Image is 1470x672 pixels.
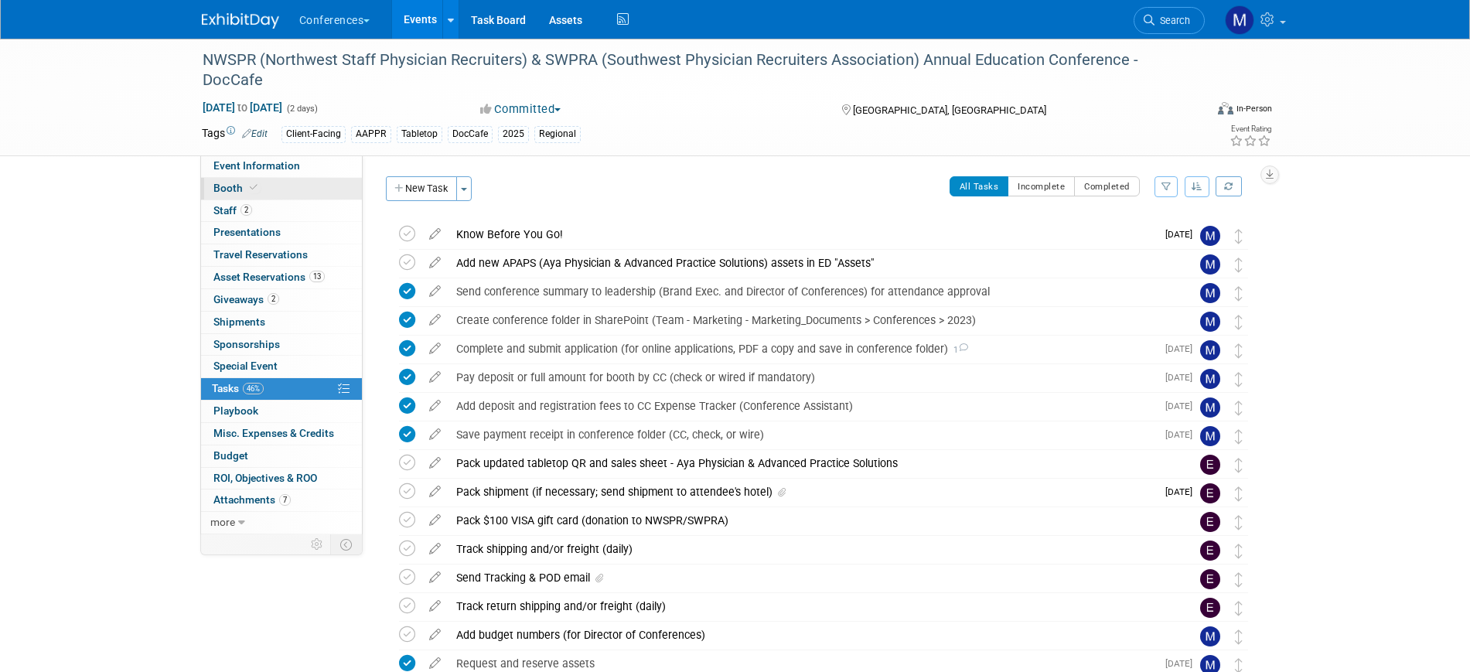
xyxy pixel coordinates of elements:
i: Move task [1235,372,1243,387]
span: Event Information [213,159,300,172]
a: Giveaways2 [201,289,362,311]
span: [DATE] [1165,401,1200,411]
div: Complete and submit application (for online applications, PDF a copy and save in conference folder) [449,336,1156,362]
a: Special Event [201,356,362,377]
button: New Task [386,176,457,201]
a: Asset Reservations13 [201,267,362,288]
img: Erin Anderson [1200,483,1220,503]
span: Travel Reservations [213,248,308,261]
a: edit [421,571,449,585]
i: Move task [1235,429,1243,444]
td: Tags [202,125,268,143]
img: Marygrace LeGros [1200,283,1220,303]
a: Tasks46% [201,378,362,400]
div: Add deposit and registration fees to CC Expense Tracker (Conference Assistant) [449,393,1156,419]
a: Search [1134,7,1205,34]
img: Marygrace LeGros [1225,5,1254,35]
span: [DATE] [1165,486,1200,497]
span: Booth [213,182,261,194]
a: edit [421,399,449,413]
div: Event Rating [1230,125,1271,133]
button: Incomplete [1008,176,1075,196]
a: edit [421,285,449,298]
button: All Tasks [950,176,1009,196]
span: [DATE] [1165,429,1200,440]
a: Edit [242,128,268,139]
div: Know Before You Go! [449,221,1156,247]
div: NWSPR (Northwest Staff Physician Recruiters) & SWPRA (Southwest Physician Recruiters Association)... [197,46,1182,94]
div: Pack shipment (if necessary; send shipment to attendee's hotel) [449,479,1156,505]
a: ROI, Objectives & ROO [201,468,362,490]
span: Misc. Expenses & Credits [213,427,334,439]
a: Presentations [201,222,362,244]
span: Giveaways [213,293,279,305]
div: 2025 [498,126,529,142]
img: Marygrace LeGros [1200,626,1220,646]
div: Event Format [1114,100,1273,123]
span: Budget [213,449,248,462]
a: edit [421,456,449,470]
a: Travel Reservations [201,244,362,266]
span: Special Event [213,360,278,372]
a: more [201,512,362,534]
span: 13 [309,271,325,282]
span: 2 [240,204,252,216]
span: 46% [243,383,264,394]
span: 7 [279,494,291,506]
img: Erin Anderson [1200,541,1220,561]
a: Staff2 [201,200,362,222]
i: Move task [1235,315,1243,329]
i: Move task [1235,486,1243,501]
div: Tabletop [397,126,442,142]
img: Erin Anderson [1200,598,1220,618]
span: [DATE] [1165,229,1200,240]
i: Move task [1235,258,1243,272]
a: Misc. Expenses & Credits [201,423,362,445]
a: Event Information [201,155,362,177]
td: Personalize Event Tab Strip [304,534,331,554]
span: more [210,516,235,528]
span: [GEOGRAPHIC_DATA], [GEOGRAPHIC_DATA] [853,104,1046,116]
a: Sponsorships [201,334,362,356]
a: edit [421,227,449,241]
a: edit [421,657,449,670]
a: edit [421,628,449,642]
span: to [235,101,250,114]
div: Create conference folder in SharePoint (Team - Marketing - Marketing_Documents > Conferences > 2023) [449,307,1169,333]
span: [DATE] [1165,658,1200,669]
i: Move task [1235,544,1243,558]
i: Move task [1235,286,1243,301]
span: Presentations [213,226,281,238]
div: In-Person [1236,103,1272,114]
div: Pay deposit or full amount for booth by CC (check or wired if mandatory) [449,364,1156,391]
span: ROI, Objectives & ROO [213,472,317,484]
i: Move task [1235,343,1243,358]
div: Add budget numbers (for Director of Conferences) [449,622,1169,648]
a: edit [421,485,449,499]
div: Send Tracking & POD email [449,565,1169,591]
div: DocCafe [448,126,493,142]
img: Erin Anderson [1200,569,1220,589]
span: Staff [213,204,252,217]
div: Track shipping and/or freight (daily) [449,536,1169,562]
a: edit [421,428,449,442]
img: Erin Anderson [1200,455,1220,475]
span: Shipments [213,316,265,328]
i: Move task [1235,601,1243,616]
i: Move task [1235,229,1243,244]
div: Regional [534,126,581,142]
span: (2 days) [285,104,318,114]
span: Asset Reservations [213,271,325,283]
a: edit [421,256,449,270]
button: Completed [1074,176,1140,196]
div: Send conference summary to leadership (Brand Exec. and Director of Conferences) for attendance ap... [449,278,1169,305]
div: Save payment receipt in conference folder (CC, check, or wire) [449,421,1156,448]
i: Move task [1235,572,1243,587]
span: [DATE] [DATE] [202,101,283,114]
div: Client-Facing [281,126,346,142]
span: [DATE] [1165,372,1200,383]
img: Format-Inperson.png [1218,102,1233,114]
div: Add new APAPS (Aya Physician & Advanced Practice Solutions) assets in ED "Assets" [449,250,1169,276]
img: Marygrace LeGros [1200,369,1220,389]
i: Booth reservation complete [250,183,258,192]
